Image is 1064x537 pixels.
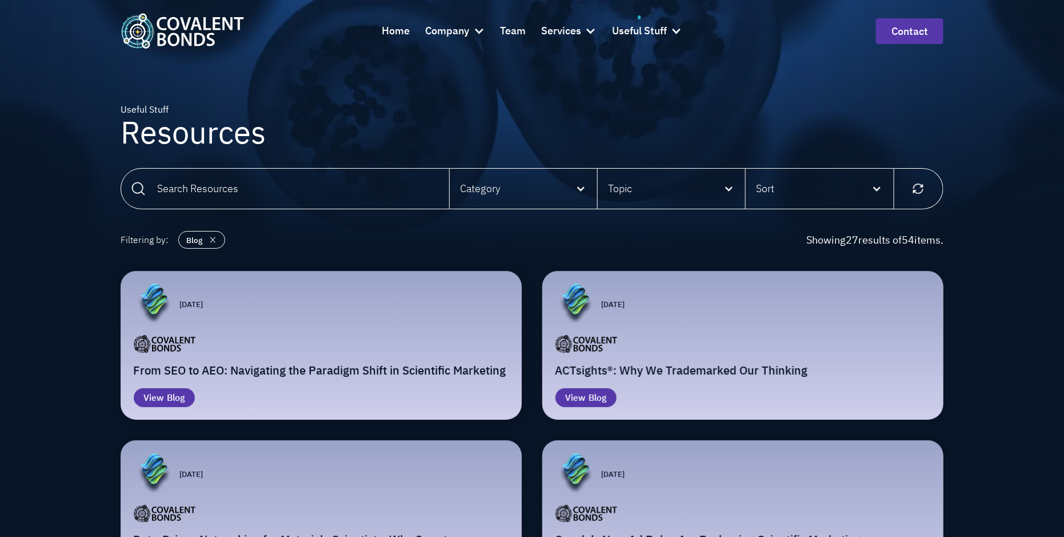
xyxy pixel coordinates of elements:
[555,363,931,378] h2: ACTsights®: Why We Trademarked Our Thinking
[121,13,244,48] a: home
[598,169,745,209] div: Topic
[121,13,244,48] img: Covalent Bonds White / Teal Logo
[425,15,485,46] div: Company
[500,23,526,39] div: Team
[589,391,606,405] div: Blog
[876,18,943,44] a: contact
[121,117,266,148] h1: Resources
[602,468,625,480] p: [DATE]
[746,169,893,209] div: Sort
[602,299,625,310] p: [DATE]
[566,391,586,405] div: View
[541,23,581,39] div: Services
[382,23,410,39] div: Home
[612,15,682,46] div: Useful Stuff
[612,23,667,39] div: Useful Stuff
[1007,482,1064,537] iframe: Chat Widget
[206,232,219,248] img: close icon
[180,299,203,310] p: [DATE]
[121,168,450,209] input: Search Resources
[144,391,165,405] div: View
[500,15,526,46] a: Team
[187,234,203,246] div: Blog
[382,15,410,46] a: Home
[541,15,597,46] div: Services
[450,169,597,209] div: Category
[180,468,203,480] p: [DATE]
[902,233,914,246] span: 54
[134,363,509,378] h2: From SEO to AEO: Navigating the Paradigm Shift in Scientific Marketing
[846,233,858,246] span: 27
[121,271,522,420] a: [DATE]From SEO to AEO: Navigating the Paradigm Shift in Scientific MarketingViewBlog
[425,23,469,39] div: Company
[121,230,168,250] div: Filtering by:
[167,391,185,405] div: Blog
[756,181,774,196] div: Sort
[460,181,501,196] div: Category
[121,103,266,117] div: Useful Stuff
[542,271,943,420] a: [DATE]ACTsights®: Why We Trademarked Our ThinkingViewBlog
[806,232,943,248] div: Showing results of items.
[608,181,632,196] div: Topic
